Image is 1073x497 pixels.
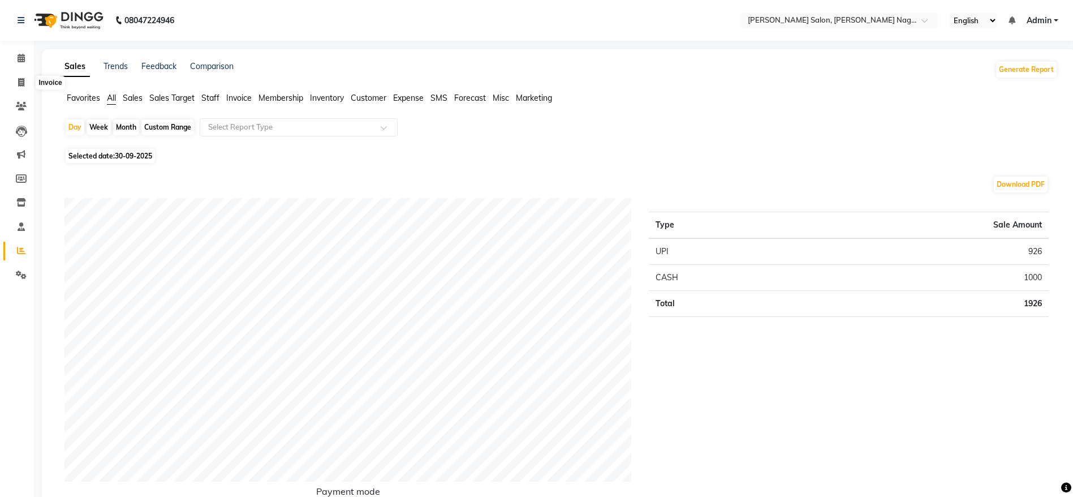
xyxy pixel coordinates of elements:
b: 08047224946 [124,5,174,36]
span: Membership [258,93,303,103]
th: Type [649,212,796,239]
a: Comparison [190,61,234,71]
img: logo [29,5,106,36]
a: Feedback [141,61,176,71]
span: Sales Target [149,93,195,103]
span: Favorites [67,93,100,103]
span: Staff [201,93,219,103]
div: Month [113,119,139,135]
div: Custom Range [141,119,194,135]
span: 30-09-2025 [115,152,152,160]
span: Misc [493,93,509,103]
span: Customer [351,93,386,103]
td: UPI [649,238,796,265]
td: 926 [796,238,1049,265]
span: Admin [1027,15,1052,27]
td: 1926 [796,291,1049,317]
span: Forecast [454,93,486,103]
span: Expense [393,93,424,103]
a: Sales [60,57,90,77]
td: CASH [649,265,796,291]
span: All [107,93,116,103]
span: SMS [430,93,447,103]
button: Download PDF [994,177,1048,192]
div: Day [66,119,84,135]
td: Total [649,291,796,317]
div: Invoice [36,76,64,89]
button: Generate Report [996,62,1057,78]
span: Marketing [516,93,552,103]
span: Invoice [226,93,252,103]
span: Sales [123,93,143,103]
span: Inventory [310,93,344,103]
span: Selected date: [66,149,155,163]
th: Sale Amount [796,212,1049,239]
div: Week [87,119,111,135]
td: 1000 [796,265,1049,291]
a: Trends [104,61,128,71]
